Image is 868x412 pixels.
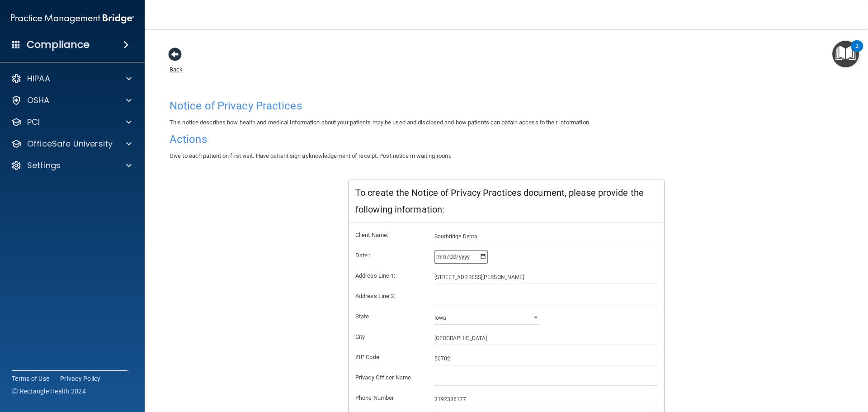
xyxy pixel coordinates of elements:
label: Privacy Officer Name [349,372,428,383]
p: OSHA [27,95,50,106]
a: HIPAA [11,73,132,84]
label: Date : [349,250,428,261]
label: Address Line 1: [349,270,428,281]
label: ZIP Code [349,352,428,363]
a: Privacy Policy [60,374,101,383]
a: OSHA [11,95,132,106]
a: PCI [11,117,132,128]
span: Ⓒ Rectangle Health 2024 [12,387,86,396]
h4: Compliance [27,38,90,51]
div: 2 [855,46,859,58]
div: To create the Notice of Privacy Practices document, please provide the following information: [349,180,664,223]
label: State [349,311,428,322]
a: OfficeSafe University [11,138,132,149]
label: Client Name: [349,230,428,241]
a: Back [170,55,183,73]
span: Give to each patient on first visit. Have patient sign acknowledgement of receipt. Post notice in... [170,152,451,159]
h4: Actions [170,133,843,145]
p: HIPAA [27,73,50,84]
img: PMB logo [11,9,134,28]
p: Settings [27,160,61,171]
span: This notice describes how health and medical information about your patients may be used and disc... [170,119,590,126]
p: PCI [27,117,40,128]
h4: Notice of Privacy Practices [170,100,843,112]
label: City [349,331,428,342]
p: OfficeSafe University [27,138,113,149]
label: Address Line 2: [349,291,428,302]
button: Open Resource Center, 2 new notifications [832,41,859,67]
a: Terms of Use [12,374,49,383]
label: Phone Number [349,393,428,403]
input: _____ [434,352,658,365]
a: Settings [11,160,132,171]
